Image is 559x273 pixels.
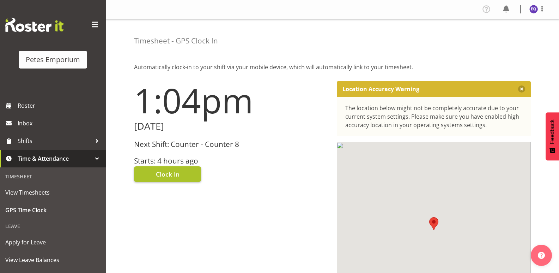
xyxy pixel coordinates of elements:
[18,153,92,164] span: Time & Attendance
[156,170,180,179] span: Clock In
[2,233,104,251] a: Apply for Leave
[5,255,101,265] span: View Leave Balances
[2,251,104,269] a: View Leave Balances
[134,140,328,148] h3: Next Shift: Counter - Counter 8
[538,252,545,259] img: help-xxl-2.png
[5,187,101,198] span: View Timesheets
[26,54,80,65] div: Petes Emporium
[5,205,101,215] span: GPS Time Clock
[2,201,104,219] a: GPS Time Clock
[18,100,102,111] span: Roster
[342,85,419,93] p: Location Accuracy Warning
[2,184,104,201] a: View Timesheets
[2,169,104,184] div: Timesheet
[134,166,201,182] button: Clock In
[134,37,218,45] h4: Timesheet - GPS Clock In
[134,81,328,119] h1: 1:04pm
[5,237,101,248] span: Apply for Leave
[546,112,559,160] button: Feedback - Show survey
[134,121,328,132] h2: [DATE]
[549,119,555,144] span: Feedback
[134,157,328,165] h3: Starts: 4 hours ago
[2,219,104,233] div: Leave
[18,136,92,146] span: Shifts
[5,18,63,32] img: Rosterit website logo
[134,63,531,71] p: Automatically clock-in to your shift via your mobile device, which will automatically link to you...
[529,5,538,13] img: esperanza-querido10799.jpg
[345,104,523,129] div: The location below might not be completely accurate due to your current system settings. Please m...
[18,118,102,129] span: Inbox
[518,85,525,93] button: Close message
